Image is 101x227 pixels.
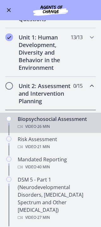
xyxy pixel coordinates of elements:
div: Risk Assessment [18,135,96,151]
span: · 27 min [36,214,50,221]
div: Video [18,143,96,151]
h2: Unit 1: Human Development, Diversity and Behavior in the Environment [19,33,70,71]
button: Show more buttons [89,46,101,57]
span: · 21 min [36,143,50,151]
div: DSM 5 - Part 1 (Neurodevelopmental Disorders, [MEDICAL_DATA] Spectrum and Other [MEDICAL_DATA]) [18,176,96,221]
div: Mandated Reporting [18,156,96,171]
span: · 26 min [36,123,50,130]
i: Completed [5,33,13,41]
span: 0 / 15 [73,82,82,90]
div: Biopsychosocial Assessment [18,115,96,130]
h2: Unit 2: Assessment and Intervention Planning [19,82,70,105]
div: Video [18,163,96,171]
div: Video [18,214,96,221]
span: · 40 min [36,163,50,171]
button: Play Video: cbe28tpt4o1cl02sic2g.mp4 [41,17,61,30]
span: 13 / 13 [71,33,82,41]
div: Playbar [15,46,86,57]
img: Agents of Change [19,4,82,16]
div: Video [18,123,96,130]
button: Enable menu [5,6,13,14]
